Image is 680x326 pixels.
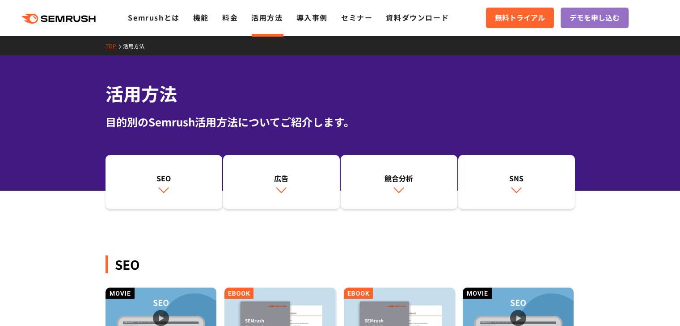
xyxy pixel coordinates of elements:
a: Semrushとは [128,12,179,23]
a: SNS [458,155,575,209]
div: 目的別のSemrush活用方法についてご紹介します。 [106,114,575,130]
a: 活用方法 [123,42,151,50]
div: 競合分析 [345,173,453,184]
a: 資料ダウンロード [386,12,449,23]
div: 広告 [228,173,335,184]
a: TOP [106,42,123,50]
a: 競合分析 [341,155,457,209]
a: 導入事例 [296,12,328,23]
span: デモを申し込む [570,12,620,24]
a: 料金 [222,12,238,23]
a: セミナー [341,12,372,23]
div: SNS [463,173,570,184]
a: SEO [106,155,222,209]
h1: 活用方法 [106,80,575,107]
a: 活用方法 [251,12,283,23]
a: 広告 [223,155,340,209]
div: SEO [110,173,218,184]
div: SEO [106,255,575,273]
span: 無料トライアル [495,12,545,24]
a: デモを申し込む [561,8,629,28]
a: 無料トライアル [486,8,554,28]
a: 機能 [193,12,209,23]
